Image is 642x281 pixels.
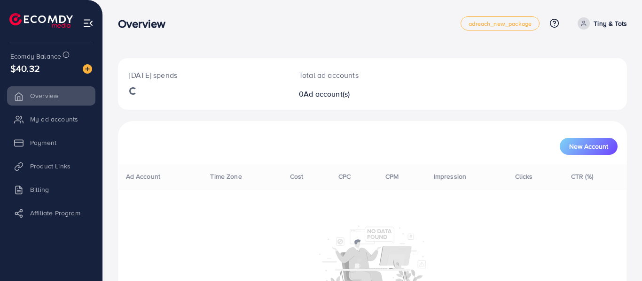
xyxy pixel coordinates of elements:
h2: 0 [299,90,404,99]
p: [DATE] spends [129,69,276,81]
img: image [83,64,92,74]
img: logo [9,13,73,28]
a: adreach_new_package [461,16,540,30]
span: New Account [569,143,608,150]
button: New Account [560,138,618,155]
h3: Overview [118,17,173,30]
p: Total ad accounts [299,69,404,81]
span: adreach_new_package [469,21,532,27]
span: $40.32 [10,61,40,75]
span: Ecomdy Balance [10,52,61,61]
span: Ad account(s) [304,89,350,99]
p: Tiny & Tots [594,18,627,29]
img: menu [83,18,94,29]
a: Tiny & Tots [574,17,627,30]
